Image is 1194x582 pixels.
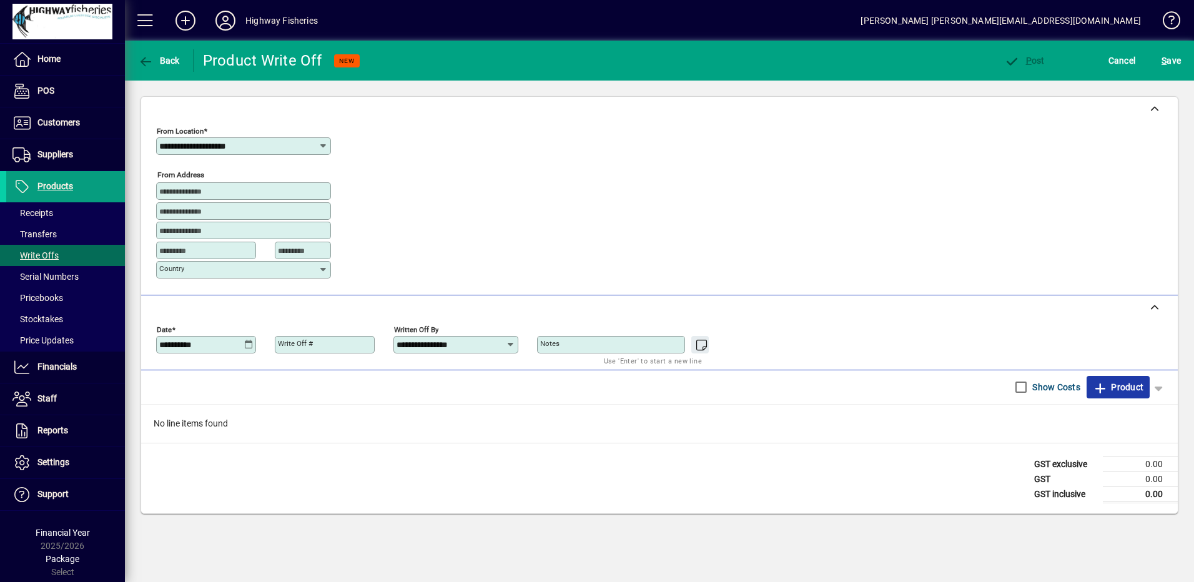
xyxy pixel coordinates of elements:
button: Save [1158,49,1184,72]
mat-label: Written off by [394,325,438,333]
span: Product [1093,377,1143,397]
span: Write Offs [12,250,59,260]
span: S [1162,56,1167,66]
button: Product [1087,376,1150,398]
a: Serial Numbers [6,266,125,287]
a: Staff [6,383,125,415]
span: Back [138,56,180,66]
a: Knowledge Base [1153,2,1178,43]
td: 0.00 [1103,486,1178,502]
span: Suppliers [37,149,73,159]
a: Stocktakes [6,308,125,330]
span: Staff [37,393,57,403]
a: POS [6,76,125,107]
span: Stocktakes [12,314,63,324]
a: Home [6,44,125,75]
span: Receipts [12,208,53,218]
mat-hint: Use 'Enter' to start a new line [604,353,702,368]
td: GST [1028,471,1103,486]
a: Price Updates [6,330,125,351]
a: Write Offs [6,245,125,266]
a: Reports [6,415,125,446]
button: Post [1001,49,1048,72]
a: Financials [6,352,125,383]
span: NEW [339,57,355,65]
button: Back [135,49,183,72]
span: Financial Year [36,528,90,538]
app-page-header-button: Back [125,49,194,72]
td: GST inclusive [1028,486,1103,502]
a: Receipts [6,202,125,224]
span: P [1026,56,1032,66]
span: Serial Numbers [12,272,79,282]
a: Settings [6,447,125,478]
td: 0.00 [1103,456,1178,471]
div: [PERSON_NAME] [PERSON_NAME][EMAIL_ADDRESS][DOMAIN_NAME] [861,11,1141,31]
span: Products [37,181,73,191]
button: Profile [205,9,245,32]
mat-label: Write Off # [278,339,313,348]
span: Financials [37,362,77,372]
a: Suppliers [6,139,125,170]
span: Pricebooks [12,293,63,303]
a: Customers [6,107,125,139]
a: Pricebooks [6,287,125,308]
mat-label: Notes [540,339,560,348]
a: Transfers [6,224,125,245]
div: Highway Fisheries [245,11,318,31]
span: Support [37,489,69,499]
label: Show Costs [1030,381,1080,393]
a: Support [6,479,125,510]
span: Package [46,554,79,564]
button: Add [165,9,205,32]
span: Settings [37,457,69,467]
span: ave [1162,51,1181,71]
span: Price Updates [12,335,74,345]
span: Reports [37,425,68,435]
span: Transfers [12,229,57,239]
span: Cancel [1108,51,1136,71]
td: 0.00 [1103,471,1178,486]
span: Customers [37,117,80,127]
span: POS [37,86,54,96]
mat-label: Date [157,325,172,333]
td: GST exclusive [1028,456,1103,471]
mat-label: Country [159,264,184,273]
button: Cancel [1105,49,1139,72]
div: Product Write Off [203,51,322,71]
div: No line items found [141,405,1178,443]
mat-label: From location [157,127,204,136]
span: ost [1004,56,1045,66]
span: Home [37,54,61,64]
